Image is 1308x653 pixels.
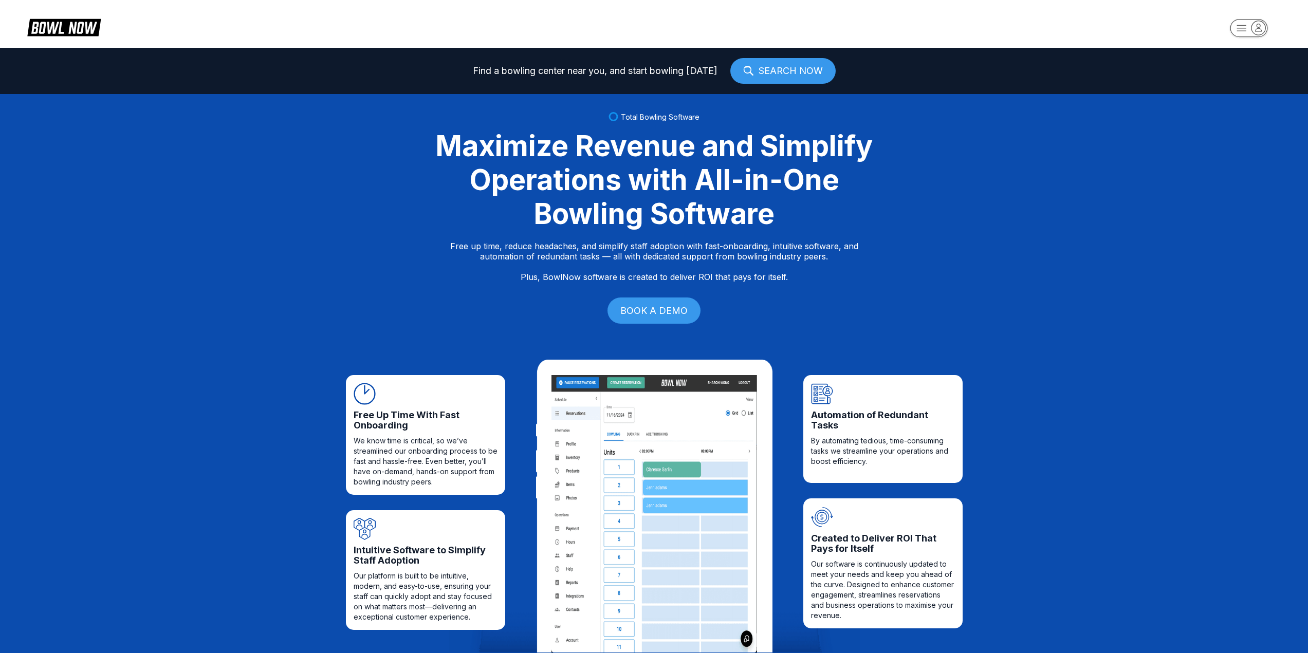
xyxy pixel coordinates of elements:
span: Our platform is built to be intuitive, modern, and easy-to-use, ensuring your staff can quickly a... [354,571,498,622]
div: Maximize Revenue and Simplify Operations with All-in-One Bowling Software [423,129,886,231]
span: Created to Deliver ROI That Pays for Itself [811,533,955,554]
span: We know time is critical, so we’ve streamlined our onboarding process to be fast and hassle-free.... [354,436,498,487]
span: Total Bowling Software [621,113,699,121]
span: Our software is continuously updated to meet your needs and keep you ahead of the curve. Designed... [811,559,955,621]
img: Content image [551,375,757,652]
span: By automating tedious, time-consuming tasks we streamline your operations and boost efficiency. [811,436,955,467]
span: Automation of Redundant Tasks [811,410,955,431]
p: Free up time, reduce headaches, and simplify staff adoption with fast-onboarding, intuitive softw... [450,241,858,282]
a: SEARCH NOW [730,58,836,84]
span: Find a bowling center near you, and start bowling [DATE] [473,66,717,76]
span: Intuitive Software to Simplify Staff Adoption [354,545,498,566]
img: iPad frame [536,360,772,652]
span: Free Up Time With Fast Onboarding [354,410,498,431]
a: BOOK A DEMO [607,297,701,324]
